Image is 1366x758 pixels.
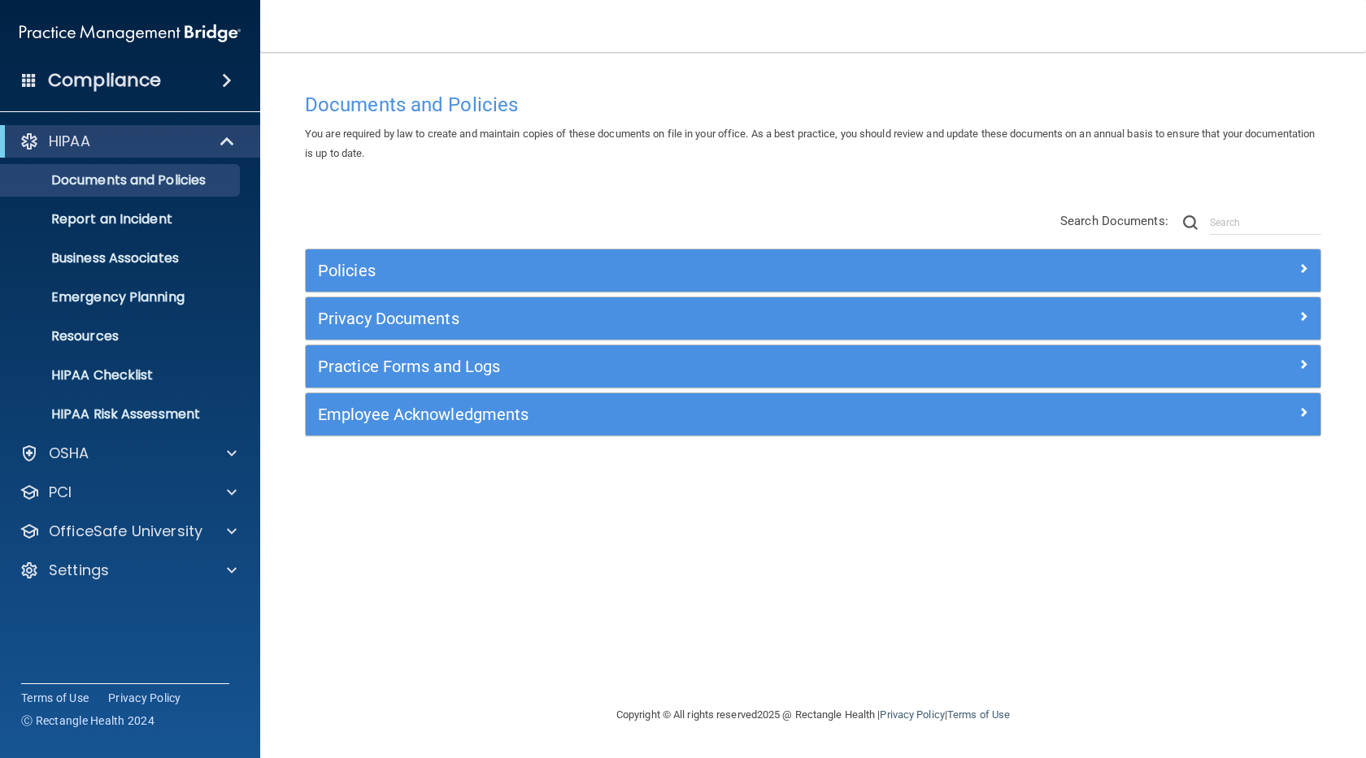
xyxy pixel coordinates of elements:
[48,69,161,92] h4: Compliance
[11,250,233,266] p: Business Associates
[20,483,237,502] a: PCI
[318,353,1308,379] a: Practice Forms and Logs
[1060,214,1168,228] span: Search Documents:
[20,132,236,151] a: HIPAA
[11,367,233,383] p: HIPAA Checklist
[11,328,233,344] p: Resources
[20,17,241,50] img: PMB logo
[318,258,1308,284] a: Policies
[305,94,1321,115] h4: Documents and Policies
[305,128,1315,159] span: You are required by law to create and maintain copies of these documents on file in your office. ...
[11,211,233,227] p: Report an Incident
[21,713,154,729] span: Ⓒ Rectangle Health 2024
[108,690,181,706] a: Privacy Policy
[49,444,89,463] p: OSHA
[11,289,233,305] p: Emergency Planning
[318,357,1055,375] h5: Practice Forms and Logs
[1210,210,1321,235] input: Search
[20,444,237,463] a: OSHA
[20,561,237,580] a: Settings
[11,172,233,188] p: Documents and Policies
[318,405,1055,423] h5: Employee Acknowledgments
[880,708,944,721] a: Privacy Policy
[1183,215,1198,230] img: ic-search.3b580494.png
[20,522,237,541] a: OfficeSafe University
[318,401,1308,427] a: Employee Acknowledgments
[49,522,202,541] p: OfficeSafe University
[49,561,109,580] p: Settings
[49,483,72,502] p: PCI
[516,689,1110,741] div: Copyright © All rights reserved 2025 @ Rectangle Health | |
[21,690,89,706] a: Terms of Use
[947,708,1010,721] a: Terms of Use
[49,132,90,151] p: HIPAA
[318,310,1055,327] h5: Privacy Documents
[318,262,1055,279] h5: Policies
[11,406,233,422] p: HIPAA Risk Assessment
[318,305,1308,331] a: Privacy Documents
